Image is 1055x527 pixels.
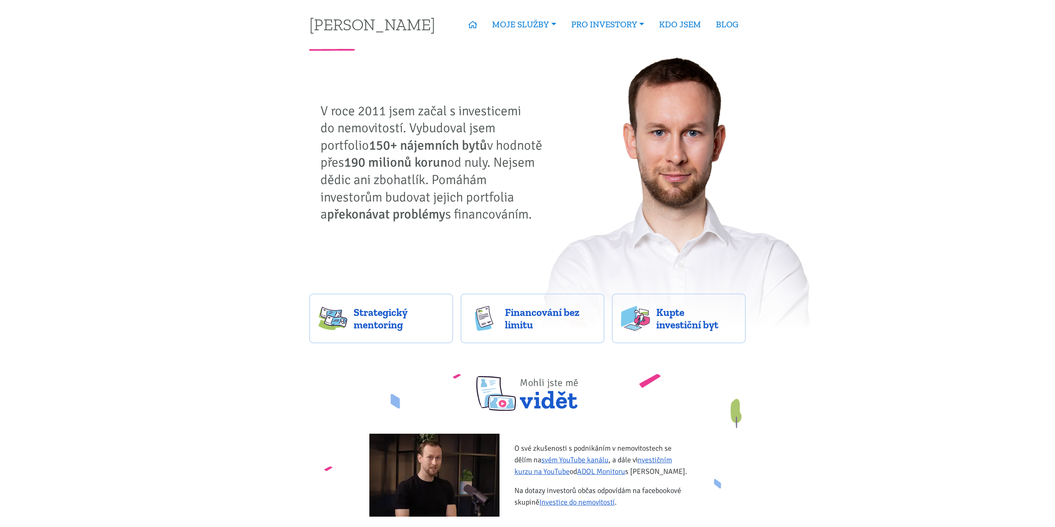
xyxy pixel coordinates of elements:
p: O své zkušenosti s podnikáním v nemovitostech se dělím na , a dále v od s [PERSON_NAME]. [514,442,690,477]
strong: 190 milionů korun [344,154,447,170]
strong: 150+ nájemních bytů [369,137,487,153]
img: strategy [318,306,347,331]
img: flats [621,306,650,331]
a: [PERSON_NAME] [309,16,435,32]
span: vidět [520,366,579,411]
a: PRO INVESTORY [564,15,652,34]
p: Na dotazy investorů občas odpovídám na facebookové skupině . [514,485,690,508]
a: Financování bez limitu [461,294,604,343]
a: svém YouTube kanálu [541,455,609,464]
span: Mohli jste mě [520,376,579,389]
a: BLOG [708,15,746,34]
p: V roce 2011 jsem začal s investicemi do nemovitostí. Vybudoval jsem portfolio v hodnotě přes od n... [320,102,548,223]
a: Strategický mentoring [309,294,453,343]
span: Kupte investiční byt [656,306,737,331]
span: Strategický mentoring [354,306,444,331]
strong: překonávat problémy [327,206,445,222]
a: Kupte investiční byt [612,294,746,343]
a: KDO JSEM [652,15,708,34]
span: Financování bez limitu [505,306,595,331]
a: ADOL Monitoru [577,467,625,476]
a: MOJE SLUŽBY [485,15,563,34]
a: Investice do nemovitostí [539,498,615,507]
img: finance [470,306,499,331]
